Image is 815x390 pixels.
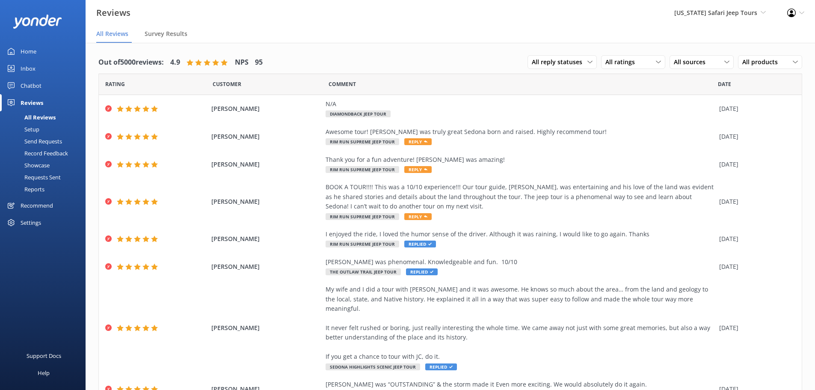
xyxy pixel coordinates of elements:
span: Date [213,80,241,88]
div: N/A [326,99,715,109]
a: Setup [5,123,86,135]
span: [PERSON_NAME] [211,197,322,206]
a: Showcase [5,159,86,171]
div: Requests Sent [5,171,61,183]
span: All reply statuses [532,57,587,67]
div: I enjoyed the ride, I loved the humor sense of the driver. Although it was raining, I would like ... [326,229,715,239]
div: [DATE] [719,234,791,244]
div: Setup [5,123,39,135]
span: [PERSON_NAME] [211,262,322,271]
div: BOOK A TOUR!!!! This was a 10/10 experience!!! Our tour guide, [PERSON_NAME], was entertaining an... [326,182,715,211]
span: All Reviews [96,30,128,38]
div: Thank you for a fun adventure! [PERSON_NAME] was amazing! [326,155,715,164]
a: Send Requests [5,135,86,147]
span: Rim Run Supreme Jeep Tour [326,166,399,173]
h3: Reviews [96,6,130,20]
div: [DATE] [719,197,791,206]
h4: NPS [235,57,249,68]
a: All Reviews [5,111,86,123]
span: [PERSON_NAME] [211,132,322,141]
span: Rim Run Supreme Jeep Tour [326,213,399,220]
div: [PERSON_NAME] was phenomenal. Knowledgeable and fun. 10/10 [326,257,715,267]
div: All Reviews [5,111,56,123]
span: Date [105,80,125,88]
a: Requests Sent [5,171,86,183]
span: The Outlaw Trail Jeep Tour [326,268,401,275]
span: Reply [404,213,432,220]
span: Rim Run Supreme Jeep Tour [326,241,399,247]
span: Question [329,80,356,88]
img: yonder-white-logo.png [13,15,62,29]
div: Reviews [21,94,43,111]
span: Reply [404,166,432,173]
div: Support Docs [27,347,61,364]
span: Replied [425,363,457,370]
div: [DATE] [719,160,791,169]
span: [PERSON_NAME] [211,234,322,244]
span: [PERSON_NAME] [211,160,322,169]
span: Rim Run Supreme Jeep Tour [326,138,399,145]
div: Home [21,43,36,60]
div: Inbox [21,60,36,77]
div: My wife and I did a tour with [PERSON_NAME] and it was awesome. He knows so much about the area… ... [326,285,715,361]
span: Sedona Highlights Scenic Jeep Tour [326,363,420,370]
span: All ratings [605,57,640,67]
h4: 95 [255,57,263,68]
span: Reply [404,138,432,145]
div: [DATE] [719,262,791,271]
span: Date [718,80,731,88]
div: Showcase [5,159,50,171]
a: Reports [5,183,86,195]
span: Diamondback Jeep Tour [326,110,391,117]
span: All products [742,57,783,67]
div: [PERSON_NAME] was “OUTSTANDING” & the storm made it Even more exciting. We would absolutely do it... [326,380,715,389]
span: [PERSON_NAME] [211,104,322,113]
h4: 4.9 [170,57,180,68]
div: Settings [21,214,41,231]
h4: Out of 5000 reviews: [98,57,164,68]
div: Send Requests [5,135,62,147]
div: [DATE] [719,132,791,141]
div: Awesome tour! [PERSON_NAME] was truly great Sedona born and raised. Highly recommend tour! [326,127,715,137]
div: [DATE] [719,104,791,113]
span: Replied [406,268,438,275]
span: [PERSON_NAME] [211,323,322,333]
div: Recommend [21,197,53,214]
span: [US_STATE] Safari Jeep Tours [674,9,757,17]
a: Record Feedback [5,147,86,159]
div: Chatbot [21,77,41,94]
span: All sources [674,57,711,67]
div: Record Feedback [5,147,68,159]
span: Replied [404,241,436,247]
div: [DATE] [719,323,791,333]
div: Help [38,364,50,381]
span: Survey Results [145,30,187,38]
div: Reports [5,183,44,195]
